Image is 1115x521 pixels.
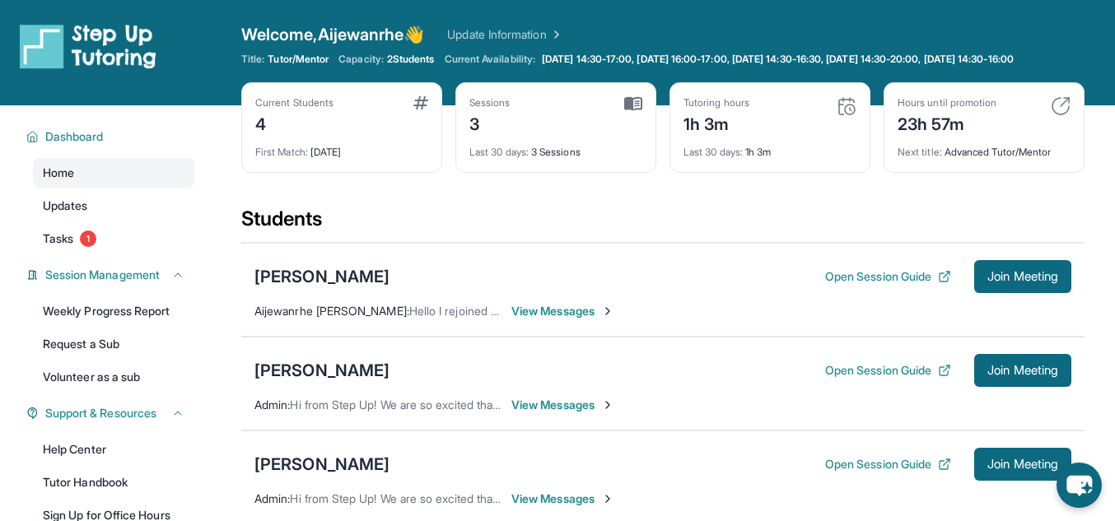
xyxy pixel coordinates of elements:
[254,304,409,318] span: Aijewanrhe [PERSON_NAME] :
[39,128,184,145] button: Dashboard
[45,128,104,145] span: Dashboard
[601,305,614,318] img: Chevron-Right
[987,272,1058,281] span: Join Meeting
[413,96,428,109] img: card
[511,397,614,413] span: View Messages
[469,96,511,109] div: Sessions
[898,109,996,136] div: 23h 57m
[683,109,749,136] div: 1h 3m
[45,405,156,421] span: Support & Resources
[254,453,390,476] div: [PERSON_NAME]
[898,136,1071,159] div: Advanced Tutor/Mentor
[683,96,749,109] div: Tutoring hours
[254,491,290,505] span: Admin :
[255,146,308,158] span: First Match :
[33,329,194,359] a: Request a Sub
[33,191,194,221] a: Updates
[825,362,951,379] button: Open Session Guide
[33,362,194,392] a: Volunteer as a sub
[254,265,390,288] div: [PERSON_NAME]
[511,303,614,319] span: View Messages
[254,359,390,382] div: [PERSON_NAME]
[43,230,73,247] span: Tasks
[624,96,642,111] img: card
[241,23,424,46] span: Welcome, Aijewanrhe 👋
[469,109,511,136] div: 3
[511,491,614,507] span: View Messages
[987,365,1058,375] span: Join Meeting
[974,448,1071,481] button: Join Meeting
[898,146,942,158] span: Next title :
[33,468,194,497] a: Tutor Handbook
[447,26,562,43] a: Update Information
[255,109,334,136] div: 4
[43,198,88,214] span: Updates
[80,230,96,247] span: 1
[987,459,1058,469] span: Join Meeting
[255,136,428,159] div: [DATE]
[601,398,614,412] img: Chevron-Right
[39,267,184,283] button: Session Management
[33,158,194,188] a: Home
[409,304,553,318] span: Hello I rejoined the meeting
[33,296,194,326] a: Weekly Progress Report
[825,456,951,472] button: Open Session Guide
[469,146,529,158] span: Last 30 days :
[45,267,160,283] span: Session Management
[974,260,1071,293] button: Join Meeting
[255,96,334,109] div: Current Students
[1051,96,1071,116] img: card
[33,435,194,464] a: Help Center
[43,165,74,181] span: Home
[241,53,264,66] span: Title:
[1057,463,1102,508] button: chat-button
[241,206,1085,242] div: Students
[469,136,642,159] div: 3 Sessions
[33,224,194,254] a: Tasks1
[898,96,996,109] div: Hours until promotion
[20,23,156,69] img: logo
[547,26,563,43] img: Chevron Right
[539,53,1017,66] a: [DATE] 14:30-17:00, [DATE] 16:00-17:00, [DATE] 14:30-16:30, [DATE] 14:30-20:00, [DATE] 14:30-16:00
[254,398,290,412] span: Admin :
[974,354,1071,387] button: Join Meeting
[683,136,856,159] div: 1h 3m
[683,146,743,158] span: Last 30 days :
[837,96,856,116] img: card
[387,53,435,66] span: 2 Students
[542,53,1014,66] span: [DATE] 14:30-17:00, [DATE] 16:00-17:00, [DATE] 14:30-16:30, [DATE] 14:30-20:00, [DATE] 14:30-16:00
[39,405,184,421] button: Support & Resources
[601,492,614,505] img: Chevron-Right
[445,53,535,66] span: Current Availability:
[338,53,384,66] span: Capacity:
[825,268,951,285] button: Open Session Guide
[268,53,329,66] span: Tutor/Mentor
